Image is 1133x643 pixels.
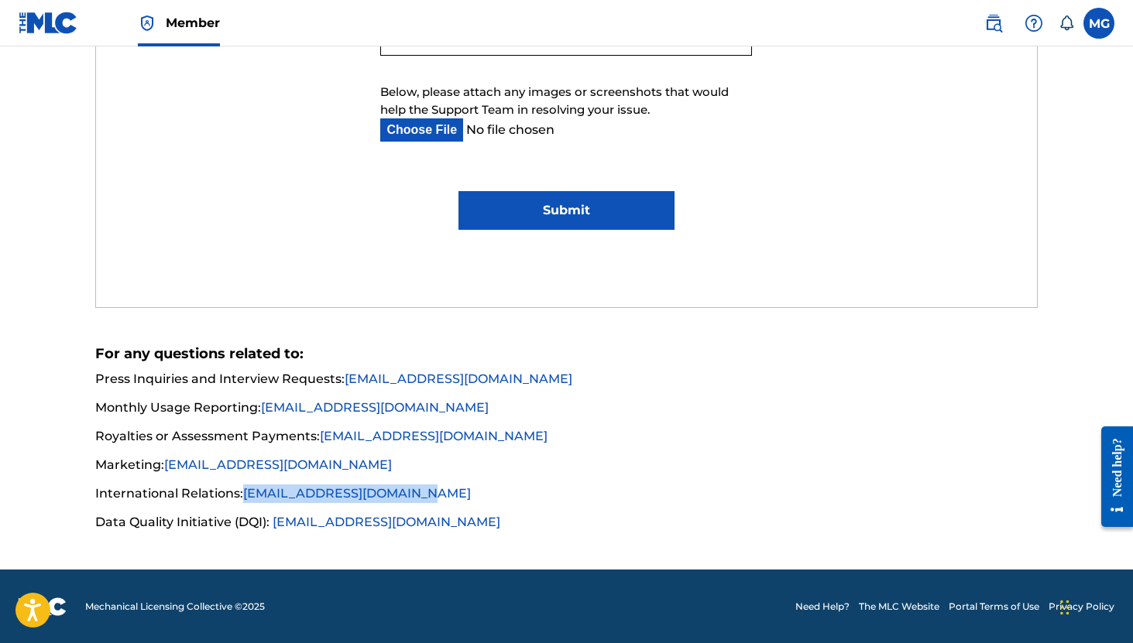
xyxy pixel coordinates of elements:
[95,456,1038,484] li: Marketing:
[949,600,1039,614] a: Portal Terms of Use
[273,515,500,529] a: [EMAIL_ADDRESS][DOMAIN_NAME]
[978,8,1009,39] a: Public Search
[85,600,265,614] span: Mechanical Licensing Collective © 2025
[1090,414,1133,539] iframe: Resource Center
[19,597,67,616] img: logo
[95,484,1038,512] li: International Relations:
[1056,569,1133,643] div: Widget de chat
[95,345,1038,363] h5: For any questions related to:
[1059,15,1074,31] div: Notifications
[320,429,548,443] a: [EMAIL_ADDRESS][DOMAIN_NAME]
[138,14,156,32] img: Top Rightsholder
[95,513,1038,532] li: Data Quality Initiative (DQI):
[984,14,1003,32] img: search
[380,84,729,117] span: Below, please attach any images or screenshots that would help the Support Team in resolving your...
[261,400,489,415] a: [EMAIL_ADDRESS][DOMAIN_NAME]
[1060,584,1069,631] div: Glisser
[345,371,572,386] a: [EMAIL_ADDRESS][DOMAIN_NAME]
[859,600,939,614] a: The MLC Website
[1083,8,1114,39] div: User Menu
[243,486,471,501] a: [EMAIL_ADDRESS][DOMAIN_NAME]
[95,398,1038,426] li: Monthly Usage Reporting:
[1025,14,1043,32] img: help
[166,14,220,32] span: Member
[95,370,1038,398] li: Press Inquiries and Interview Requests:
[795,600,850,614] a: Need Help?
[1018,8,1049,39] div: Help
[95,427,1038,455] li: Royalties or Assessment Payments:
[19,12,78,34] img: MLC Logo
[458,191,675,230] input: Submit
[164,457,392,472] a: [EMAIL_ADDRESS][DOMAIN_NAME]
[1056,569,1133,643] iframe: Chat Widget
[1049,600,1114,614] a: Privacy Policy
